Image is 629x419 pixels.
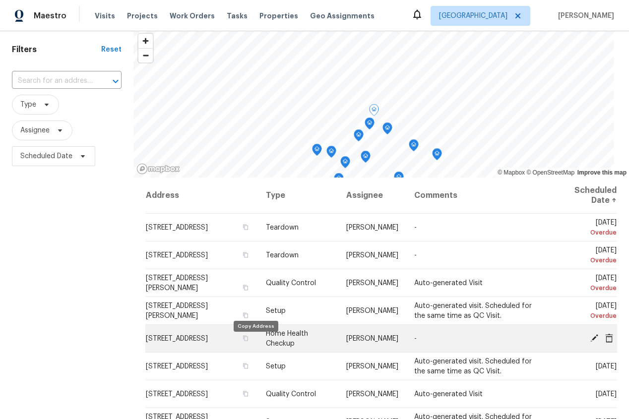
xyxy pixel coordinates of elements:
a: OpenStreetMap [526,169,574,176]
span: Maestro [34,11,66,21]
span: Scheduled Date [20,151,72,161]
span: [STREET_ADDRESS] [146,335,208,342]
span: Edit [587,333,602,342]
span: Teardown [266,224,299,231]
span: Geo Assignments [310,11,375,21]
span: - [414,252,417,259]
span: Teardown [266,252,299,259]
span: [STREET_ADDRESS] [146,391,208,398]
span: Visits [95,11,115,21]
span: [PERSON_NAME] [346,307,398,314]
canvas: Map [133,29,614,178]
span: [PERSON_NAME] [346,391,398,398]
th: Comments [406,178,548,214]
span: Tasks [227,12,248,19]
span: [DATE] [556,302,617,321]
span: Zoom out [138,49,153,62]
span: [PERSON_NAME] [346,363,398,370]
span: [PERSON_NAME] [554,11,614,21]
th: Type [258,178,338,214]
th: Assignee [338,178,406,214]
span: Setup [266,307,286,314]
div: Map marker [365,118,375,133]
span: [GEOGRAPHIC_DATA] [439,11,507,21]
span: - [414,335,417,342]
span: [PERSON_NAME] [346,280,398,287]
button: Zoom in [138,34,153,48]
span: Type [20,100,36,110]
a: Mapbox [498,169,525,176]
button: Copy Address [241,389,250,398]
div: Overdue [556,311,617,321]
th: Scheduled Date ↑ [548,178,617,214]
div: Overdue [556,283,617,293]
div: Map marker [382,122,392,138]
span: Auto-generated visit. Scheduled for the same time as QC Visit. [414,302,532,319]
span: Quality Control [266,391,316,398]
th: Address [145,178,258,214]
span: [PERSON_NAME] [346,335,398,342]
span: [PERSON_NAME] [346,252,398,259]
button: Copy Address [241,250,250,259]
span: [STREET_ADDRESS] [146,363,208,370]
span: Quality Control [266,280,316,287]
span: [DATE] [556,219,617,238]
span: Auto-generated Visit [414,391,483,398]
button: Copy Address [241,311,250,320]
div: Map marker [354,129,364,145]
div: Map marker [394,172,404,187]
div: Map marker [369,104,379,120]
span: [STREET_ADDRESS] [146,252,208,259]
div: Map marker [334,173,344,188]
div: Map marker [340,156,350,172]
button: Zoom out [138,48,153,62]
button: Copy Address [241,283,250,292]
span: [DATE] [556,247,617,265]
span: [DATE] [596,363,617,370]
span: Home Health Checkup [266,330,308,347]
span: Properties [259,11,298,21]
button: Copy Address [241,361,250,370]
span: - [414,224,417,231]
div: Map marker [409,139,419,155]
span: Setup [266,363,286,370]
span: [DATE] [596,391,617,398]
div: Overdue [556,228,617,238]
span: [DATE] [556,275,617,293]
span: [STREET_ADDRESS] [146,224,208,231]
span: [STREET_ADDRESS][PERSON_NAME] [146,302,208,319]
span: Projects [127,11,158,21]
span: [STREET_ADDRESS][PERSON_NAME] [146,275,208,292]
div: Reset [101,45,122,55]
div: Map marker [361,151,371,166]
div: Map marker [432,148,442,164]
span: Auto-generated Visit [414,280,483,287]
button: Copy Address [241,223,250,232]
h1: Filters [12,45,101,55]
span: Auto-generated visit. Scheduled for the same time as QC Visit. [414,358,532,375]
input: Search for an address... [12,73,94,89]
div: Map marker [326,146,336,161]
span: Assignee [20,125,50,135]
div: Overdue [556,255,617,265]
span: Work Orders [170,11,215,21]
a: Mapbox homepage [136,163,180,175]
div: Map marker [312,144,322,159]
span: [PERSON_NAME] [346,224,398,231]
a: Improve this map [577,169,627,176]
span: Cancel [602,333,617,342]
button: Open [109,74,123,88]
